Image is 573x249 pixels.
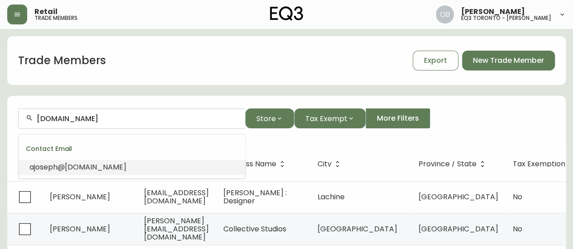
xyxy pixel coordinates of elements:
[50,192,110,202] span: [PERSON_NAME]
[37,114,238,123] input: Search
[366,108,430,128] button: More Filters
[473,56,544,66] span: New Trade Member
[424,56,447,66] span: Export
[318,160,343,168] span: City
[223,188,287,206] span: [PERSON_NAME] : Designer
[513,161,565,167] span: Tax Exemption
[223,224,286,234] span: Collective Studios
[18,53,106,68] h1: Trade Members
[50,224,110,234] span: [PERSON_NAME]
[223,161,276,167] span: Business Name
[19,138,245,160] div: Contact Email
[245,108,294,128] button: Store
[294,108,366,128] button: Tax Exempt
[461,15,551,21] h5: eq3 toronto - [PERSON_NAME]
[419,160,488,168] span: Province / State
[318,192,345,202] span: Lachine
[461,8,525,15] span: [PERSON_NAME]
[256,113,276,124] span: Store
[144,216,209,242] span: [PERSON_NAME][EMAIL_ADDRESS][DOMAIN_NAME]
[419,192,498,202] span: [GEOGRAPHIC_DATA]
[65,162,126,172] span: [DOMAIN_NAME]
[34,15,77,21] h5: trade members
[34,8,58,15] span: Retail
[462,51,555,70] button: New Trade Member
[305,113,347,124] span: Tax Exempt
[318,224,397,234] span: [GEOGRAPHIC_DATA]
[144,188,209,206] span: [EMAIL_ADDRESS][DOMAIN_NAME]
[419,161,477,167] span: Province / State
[513,224,522,234] span: No
[377,113,419,123] span: More Filters
[223,160,288,168] span: Business Name
[419,224,498,234] span: [GEOGRAPHIC_DATA]
[270,6,303,21] img: logo
[318,161,332,167] span: City
[29,162,65,172] span: ajoseph@
[513,192,522,202] span: No
[436,5,454,23] img: 8e0065c524da89c5c924d5ed86cfe468
[413,51,458,70] button: Export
